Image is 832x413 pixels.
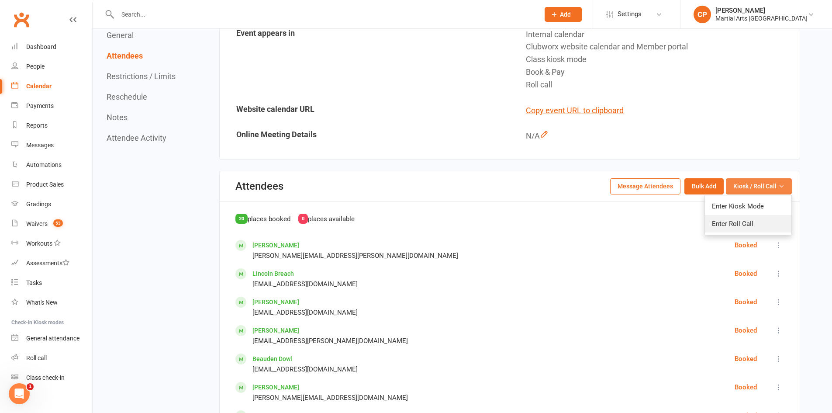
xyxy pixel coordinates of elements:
[27,383,34,390] span: 1
[26,43,56,50] div: Dashboard
[11,175,92,194] a: Product Sales
[107,113,128,122] button: Notes
[107,133,166,142] button: Attendee Activity
[26,354,47,361] div: Roll call
[11,234,92,253] a: Workouts
[26,279,42,286] div: Tasks
[526,130,793,142] div: N/A
[11,194,92,214] a: Gradings
[252,327,299,334] a: [PERSON_NAME]
[252,384,299,391] a: [PERSON_NAME]
[618,4,642,24] span: Settings
[107,51,143,60] button: Attendees
[11,329,92,348] a: General attendance kiosk mode
[9,383,30,404] iframe: Intercom live chat
[11,37,92,57] a: Dashboard
[526,66,793,79] div: Book & Pay
[26,181,64,188] div: Product Sales
[107,92,147,101] button: Reschedule
[733,181,777,191] span: Kiosk / Roll Call
[11,293,92,312] a: What's New
[526,104,624,117] button: Copy event URL to clipboard
[526,53,793,66] div: Class kiosk mode
[11,96,92,116] a: Payments
[705,198,791,215] a: Enter Kiosk Mode
[252,270,294,277] a: Lincoln Breach
[252,364,358,375] div: [EMAIL_ADDRESS][DOMAIN_NAME]
[11,135,92,155] a: Messages
[11,253,92,273] a: Assessments
[26,63,45,70] div: People
[705,215,791,233] a: Enter Roll Call
[526,41,793,53] div: Clubworx website calendar and Member portal
[726,178,792,194] button: Kiosk / Roll Call
[735,382,757,392] div: Booked
[235,214,248,224] div: 20
[252,307,358,318] div: [EMAIL_ADDRESS][DOMAIN_NAME]
[26,240,52,247] div: Workouts
[26,122,48,129] div: Reports
[735,240,757,250] div: Booked
[107,72,176,81] button: Restrictions / Limits
[715,14,808,22] div: Martial Arts [GEOGRAPHIC_DATA]
[26,335,79,342] div: General attendance
[26,83,52,90] div: Calendar
[252,355,292,362] a: Beauden Dowl
[11,155,92,175] a: Automations
[11,273,92,293] a: Tasks
[53,219,63,227] span: 53
[26,161,62,168] div: Automations
[221,98,509,123] td: Website calendar URL
[11,116,92,135] a: Reports
[107,31,134,40] button: General
[735,325,757,336] div: Booked
[26,102,54,109] div: Payments
[11,214,92,234] a: Waivers 53
[26,220,48,227] div: Waivers
[248,215,290,223] span: places booked
[735,354,757,364] div: Booked
[715,7,808,14] div: [PERSON_NAME]
[26,260,69,267] div: Assessments
[308,215,355,223] span: places available
[221,22,509,97] td: Event appears in
[560,11,571,18] span: Add
[252,279,358,289] div: [EMAIL_ADDRESS][DOMAIN_NAME]
[252,298,299,305] a: [PERSON_NAME]
[610,178,680,194] button: Message Attendees
[298,214,308,224] div: 0
[526,28,793,41] div: Internal calendar
[26,374,65,381] div: Class check-in
[221,124,509,149] td: Online Meeting Details
[735,268,757,279] div: Booked
[252,250,458,261] div: [PERSON_NAME][EMAIL_ADDRESS][PERSON_NAME][DOMAIN_NAME]
[11,76,92,96] a: Calendar
[526,79,793,91] div: Roll call
[545,7,582,22] button: Add
[11,368,92,388] a: Class kiosk mode
[252,392,408,403] div: [PERSON_NAME][EMAIL_ADDRESS][DOMAIN_NAME]
[684,178,724,194] button: Bulk Add
[11,348,92,368] a: Roll call
[26,142,54,149] div: Messages
[235,180,283,192] div: Attendees
[26,201,51,208] div: Gradings
[115,8,533,21] input: Search...
[10,9,32,31] a: Clubworx
[11,57,92,76] a: People
[252,336,408,346] div: [EMAIL_ADDRESS][PERSON_NAME][DOMAIN_NAME]
[694,6,711,23] div: CP
[26,299,58,306] div: What's New
[252,242,299,249] a: [PERSON_NAME]
[735,297,757,307] div: Booked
